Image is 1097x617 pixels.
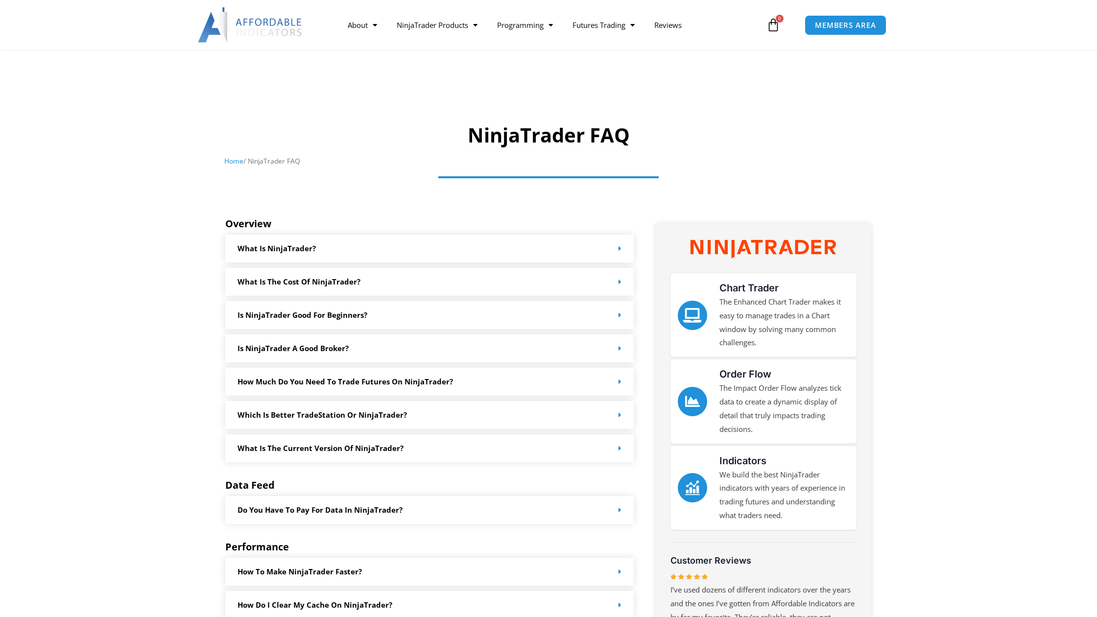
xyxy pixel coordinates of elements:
[338,14,387,36] a: About
[224,156,243,166] a: Home
[387,14,487,36] a: NinjaTrader Products
[338,14,764,36] nav: Menu
[225,479,634,491] h5: Data Feed
[238,277,360,286] a: What is the cost of NinjaTrader?
[238,377,453,386] a: How much do you need to trade futures on NinjaTrader?
[752,11,795,39] a: 0
[678,473,707,502] a: Indicators
[225,368,634,396] div: How much do you need to trade futures on NinjaTrader?
[805,15,886,35] a: MEMBERS AREA
[678,387,707,416] a: Order Flow
[644,14,692,36] a: Reviews
[224,155,873,167] nav: Breadcrumb
[238,343,349,353] a: Is NinjaTrader a good broker?
[719,468,849,522] p: We build the best NinjaTrader indicators with years of experience in trading futures and understa...
[487,14,563,36] a: Programming
[719,295,849,350] p: The Enhanced Chart Trader makes it easy to manage trades in a Chart window by solving many common...
[238,310,367,320] a: Is NinjaTrader good for beginners?
[670,555,857,566] h3: Customer Reviews
[719,381,849,436] p: The Impact Order Flow analyzes tick data to create a dynamic display of detail that truly impacts...
[225,401,634,429] div: Which is better TradeStation or NinjaTrader?
[225,235,634,262] div: What is NinjaTrader?
[719,282,779,294] a: Chart Trader
[719,368,771,380] a: Order Flow
[225,218,634,230] h5: Overview
[238,410,407,420] a: Which is better TradeStation or NinjaTrader?
[238,600,392,610] a: How do I clear my cache on NinjaTrader?
[225,541,634,553] h5: Performance
[225,301,634,329] div: Is NinjaTrader good for beginners?
[225,334,634,362] div: Is NinjaTrader a good broker?
[225,434,634,462] div: What is the current version of NinjaTrader?
[238,443,404,453] a: What is the current version of NinjaTrader?
[691,240,835,258] img: NinjaTrader Wordmark color RGB | Affordable Indicators – NinjaTrader
[238,505,403,515] a: Do you have to pay for data in NinjaTrader?
[719,455,766,467] a: Indicators
[815,22,876,29] span: MEMBERS AREA
[678,301,707,330] a: Chart Trader
[198,7,303,43] img: LogoAI | Affordable Indicators – NinjaTrader
[225,268,634,296] div: What is the cost of NinjaTrader?
[225,496,634,524] div: Do you have to pay for data in NinjaTrader?
[776,15,784,23] span: 0
[224,121,873,149] h1: NinjaTrader FAQ
[225,558,634,586] div: How to make NinjaTrader faster?
[563,14,644,36] a: Futures Trading
[238,567,362,576] a: How to make NinjaTrader faster?
[238,243,316,253] a: What is NinjaTrader?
